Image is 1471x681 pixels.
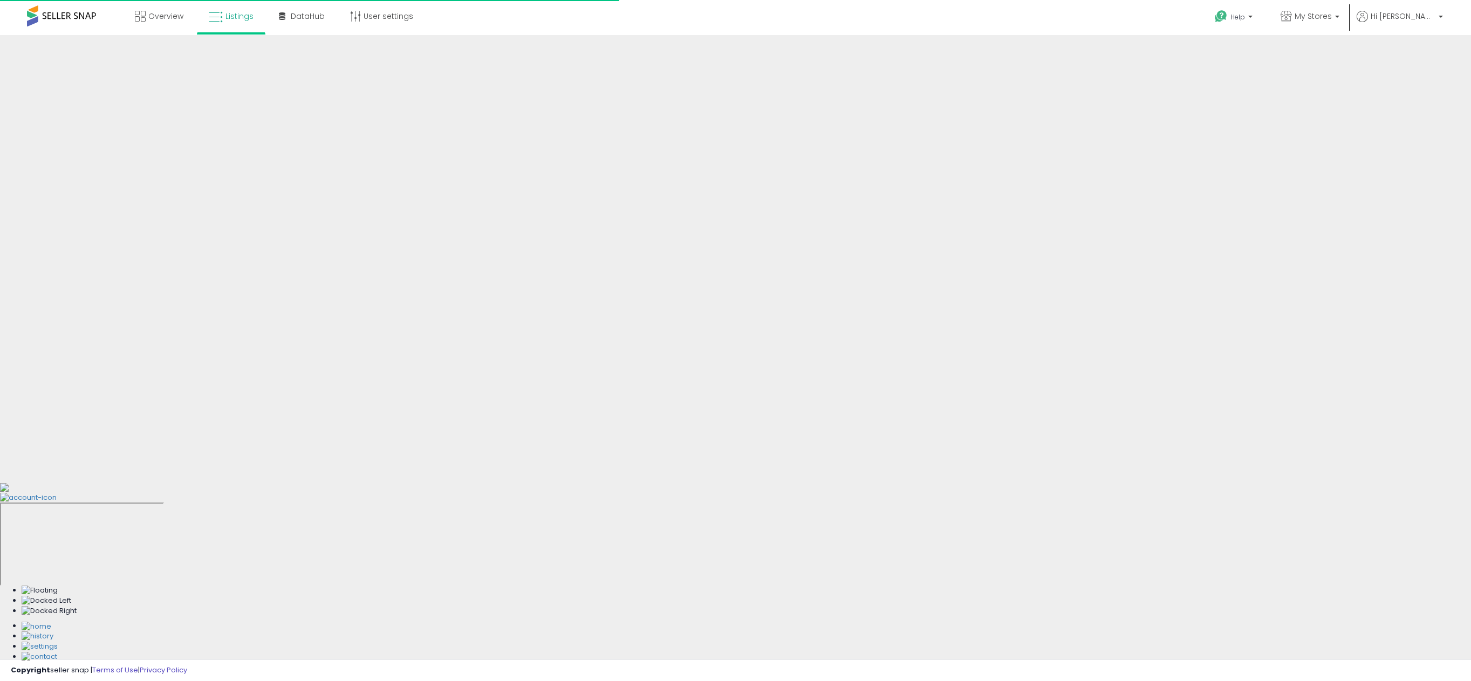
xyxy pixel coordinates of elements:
[148,11,183,22] span: Overview
[22,586,58,596] img: Floating
[22,652,57,662] img: Contact
[1357,11,1443,35] a: Hi [PERSON_NAME]
[1230,12,1245,22] span: Help
[1371,11,1435,22] span: Hi [PERSON_NAME]
[1214,10,1228,23] i: Get Help
[291,11,325,22] span: DataHub
[22,606,77,616] img: Docked Right
[22,631,53,642] img: History
[225,11,254,22] span: Listings
[22,622,51,632] img: Home
[1206,2,1263,35] a: Help
[22,596,71,606] img: Docked Left
[1295,11,1332,22] span: My Stores
[22,642,58,652] img: Settings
